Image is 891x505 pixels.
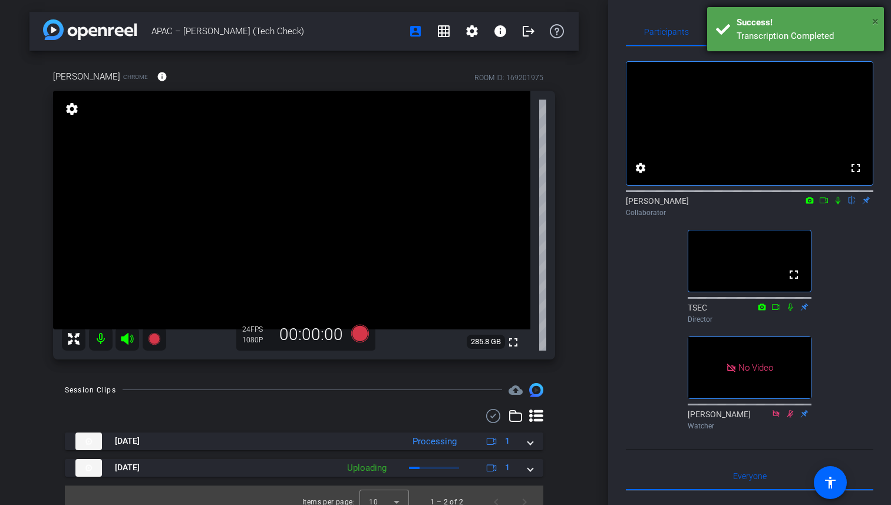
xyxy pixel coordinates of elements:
img: app-logo [43,19,137,40]
div: TSEC [688,302,811,325]
span: Everyone [733,472,767,480]
div: Director [688,314,811,325]
img: Session clips [529,383,543,397]
img: thumb-nail [75,459,102,477]
mat-icon: settings [64,102,80,116]
span: APAC – [PERSON_NAME] (Tech Check) [151,19,401,43]
span: No Video [738,362,773,372]
span: Participants [644,28,689,36]
div: 24 [242,325,272,334]
div: Success! [737,16,875,29]
mat-icon: settings [465,24,479,38]
img: thumb-nail [75,433,102,450]
span: 285.8 GB [467,335,505,349]
span: × [872,14,879,28]
mat-icon: fullscreen [506,335,520,349]
mat-icon: info [493,24,507,38]
span: [DATE] [115,435,140,447]
span: 1 [505,435,510,447]
mat-icon: account_box [408,24,423,38]
mat-expansion-panel-header: thumb-nail[DATE]Processing1 [65,433,543,450]
span: FPS [250,325,263,334]
div: [PERSON_NAME] [688,408,811,431]
div: Uploading [341,461,392,475]
mat-icon: grid_on [437,24,451,38]
mat-icon: info [157,71,167,82]
span: [PERSON_NAME] [53,70,120,83]
span: Destinations for your clips [509,383,523,397]
mat-icon: cloud_upload [509,383,523,397]
mat-icon: flip [845,194,859,205]
div: Transcription Completed [737,29,875,43]
div: 00:00:00 [272,325,351,345]
mat-icon: fullscreen [849,161,863,175]
mat-expansion-panel-header: thumb-nail[DATE]Uploading1 [65,459,543,477]
span: 1 [505,461,510,474]
button: Close [872,12,879,30]
mat-icon: accessibility [823,476,837,490]
mat-icon: logout [522,24,536,38]
span: Chrome [123,72,148,81]
div: 1080P [242,335,272,345]
div: Collaborator [626,207,873,218]
div: Processing [407,435,463,448]
mat-icon: fullscreen [787,268,801,282]
div: Watcher [688,421,811,431]
div: [PERSON_NAME] [626,195,873,218]
div: ROOM ID: 169201975 [474,72,543,83]
mat-icon: settings [633,161,648,175]
div: Session Clips [65,384,116,396]
span: [DATE] [115,461,140,474]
